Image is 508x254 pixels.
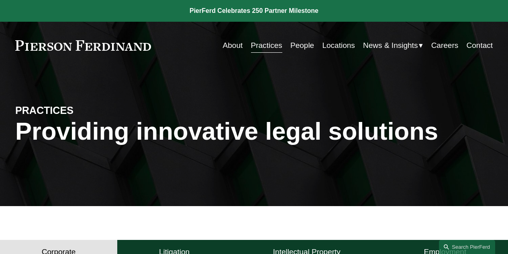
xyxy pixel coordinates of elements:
[223,38,243,53] a: About
[15,117,493,145] h1: Providing innovative legal solutions
[431,38,459,53] a: Careers
[15,104,135,117] h4: PRACTICES
[322,38,355,53] a: Locations
[439,240,495,254] a: Search this site
[467,38,493,53] a: Contact
[363,38,423,53] a: folder dropdown
[363,39,418,52] span: News & Insights
[251,38,282,53] a: Practices
[290,38,314,53] a: People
